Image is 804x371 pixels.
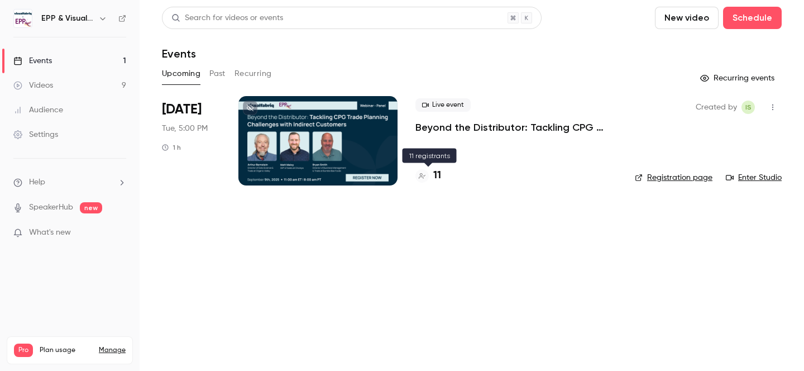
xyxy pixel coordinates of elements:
[40,346,92,355] span: Plan usage
[29,202,73,213] a: SpeakerHub
[14,344,33,357] span: Pro
[29,177,45,188] span: Help
[415,168,441,183] a: 11
[162,96,221,185] div: Sep 9 Tue, 11:00 AM (America/New York)
[162,47,196,60] h1: Events
[13,55,52,66] div: Events
[655,7,719,29] button: New video
[13,129,58,140] div: Settings
[745,101,752,114] span: IS
[741,101,755,114] span: Itamar Seligsohn
[726,172,782,183] a: Enter Studio
[162,123,208,134] span: Tue, 5:00 PM
[14,9,32,27] img: EPP & Visualfabriq
[162,143,181,152] div: 1 h
[433,168,441,183] h4: 11
[415,121,617,134] a: Beyond the Distributor: Tackling CPG Trade Planning Challenges with Indirect Customers
[13,177,126,188] li: help-dropdown-opener
[723,7,782,29] button: Schedule
[13,104,63,116] div: Audience
[162,101,202,118] span: [DATE]
[162,65,200,83] button: Upcoming
[209,65,226,83] button: Past
[80,202,102,213] span: new
[171,12,283,24] div: Search for videos or events
[99,346,126,355] a: Manage
[13,80,53,91] div: Videos
[234,65,272,83] button: Recurring
[695,69,782,87] button: Recurring events
[29,227,71,239] span: What's new
[113,228,126,238] iframe: Noticeable Trigger
[415,98,471,112] span: Live event
[696,101,737,114] span: Created by
[41,13,94,24] h6: EPP & Visualfabriq
[635,172,712,183] a: Registration page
